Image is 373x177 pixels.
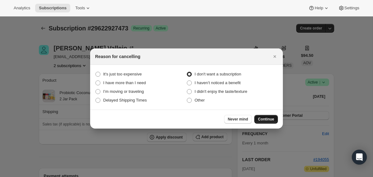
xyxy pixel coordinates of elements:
button: Never mind [224,115,252,124]
span: Never mind [228,117,248,122]
span: Other [195,98,205,102]
span: Settings [344,6,359,11]
button: Help [305,4,333,12]
span: It's just too expensive [103,72,142,76]
button: Settings [334,4,363,12]
div: Open Intercom Messenger [352,150,367,165]
span: Continue [258,117,274,122]
span: Help [315,6,323,11]
span: Subscriptions [39,6,67,11]
span: I’m moving or traveling [103,89,144,94]
button: Subscriptions [35,4,70,12]
h2: Reason for cancelling [95,53,140,60]
span: I haven’t noticed a benefit [195,80,241,85]
span: Tools [75,6,85,11]
button: Analytics [10,4,34,12]
span: Analytics [14,6,30,11]
span: I don't want a subscription [195,72,241,76]
button: Continue [254,115,278,124]
button: Tools [71,4,95,12]
span: Delayed Shipping Times [103,98,147,102]
span: I didn't enjoy the taste/texture [195,89,247,94]
span: I have more than I need [103,80,146,85]
button: Close [270,52,279,61]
